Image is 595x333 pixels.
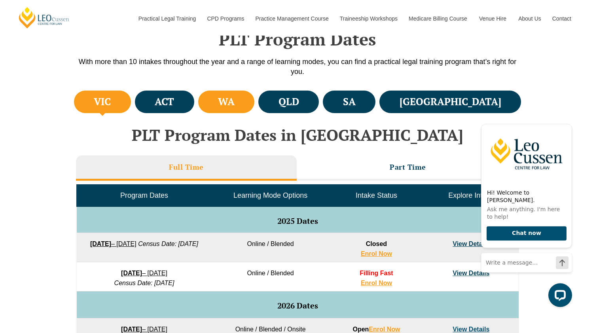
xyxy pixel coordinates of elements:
[512,2,546,36] a: About Us
[90,240,136,247] a: [DATE]– [DATE]
[279,95,299,108] h4: QLD
[277,300,318,311] span: 2026 Dates
[360,270,393,276] span: Filling Fast
[133,2,201,36] a: Practical Legal Training
[218,95,235,108] h4: WA
[18,6,70,29] a: [PERSON_NAME] Centre for Law
[120,191,168,199] span: Program Dates
[366,240,387,247] span: Closed
[343,95,356,108] h4: SA
[546,2,577,36] a: Contact
[403,2,473,36] a: Medicare Billing Course
[94,95,111,108] h4: VIC
[72,57,523,77] p: With more than 10 intakes throughout the year and a range of learning modes, you can find a pract...
[90,240,111,247] strong: [DATE]
[212,262,329,291] td: Online / Blended
[361,280,392,286] a: Enrol Now
[201,2,249,36] a: CPD Programs
[453,270,489,276] a: View Details
[277,216,318,226] span: 2025 Dates
[155,95,174,108] h4: ACT
[475,117,575,313] iframe: LiveChat chat widget
[121,270,142,276] strong: [DATE]
[361,250,392,257] a: Enrol Now
[356,191,397,199] span: Intake Status
[369,326,400,333] a: Enrol Now
[121,270,167,276] a: [DATE]– [DATE]
[400,95,501,108] h4: [GEOGRAPHIC_DATA]
[114,280,174,286] em: Census Date: [DATE]
[453,326,489,333] a: View Details
[390,163,426,172] h3: Part Time
[138,240,198,247] em: Census Date: [DATE]
[473,2,512,36] a: Venue Hire
[334,2,403,36] a: Traineeship Workshops
[233,191,307,199] span: Learning Mode Options
[121,326,167,333] a: [DATE]– [DATE]
[121,326,142,333] strong: [DATE]
[169,163,204,172] h3: Full Time
[453,240,489,247] a: View Details
[72,29,523,49] h2: PLT Program Dates
[448,191,494,199] span: Explore Intake
[72,126,523,144] h2: PLT Program Dates in [GEOGRAPHIC_DATA]
[250,2,334,36] a: Practice Management Course
[212,233,329,262] td: Online / Blended
[352,326,400,333] strong: Open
